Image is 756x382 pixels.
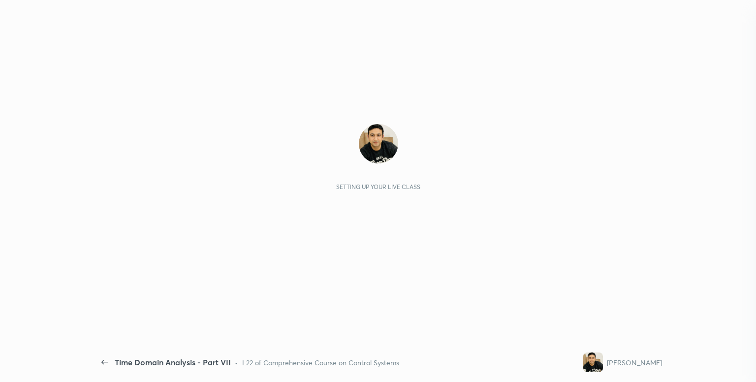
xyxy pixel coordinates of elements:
img: 5a16379f023945e6b947981c4db56b5c.jpg [359,124,398,163]
div: Setting up your live class [336,183,420,191]
img: 5a16379f023945e6b947981c4db56b5c.jpg [583,352,603,372]
div: L22 of Comprehensive Course on Control Systems [242,357,399,368]
div: Time Domain Analysis - Part VII [115,356,231,368]
div: • [235,357,238,368]
div: [PERSON_NAME] [607,357,662,368]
